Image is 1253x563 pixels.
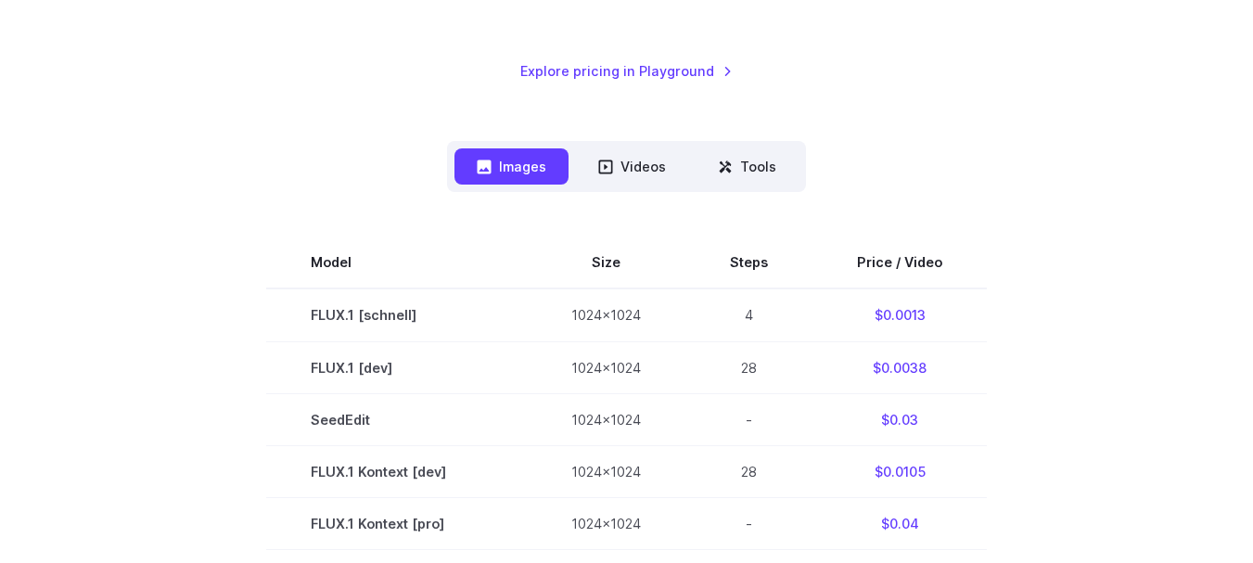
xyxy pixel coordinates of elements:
th: Steps [685,237,812,288]
td: 1024x1024 [527,341,685,393]
a: Explore pricing in Playground [520,60,733,82]
td: FLUX.1 Kontext [pro] [266,497,527,549]
th: Model [266,237,527,288]
button: Images [454,148,569,185]
th: Size [527,237,685,288]
td: 4 [685,288,812,341]
td: - [685,497,812,549]
td: 1024x1024 [527,288,685,341]
td: SeedEdit [266,393,527,445]
td: $0.0038 [812,341,987,393]
td: FLUX.1 Kontext [dev] [266,445,527,497]
button: Tools [696,148,799,185]
td: FLUX.1 [dev] [266,341,527,393]
button: Videos [576,148,688,185]
td: $0.04 [812,497,987,549]
td: $0.0105 [812,445,987,497]
th: Price / Video [812,237,987,288]
td: $0.0013 [812,288,987,341]
td: FLUX.1 [schnell] [266,288,527,341]
td: 28 [685,445,812,497]
td: $0.03 [812,393,987,445]
td: 1024x1024 [527,445,685,497]
td: 28 [685,341,812,393]
td: - [685,393,812,445]
td: 1024x1024 [527,497,685,549]
td: 1024x1024 [527,393,685,445]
